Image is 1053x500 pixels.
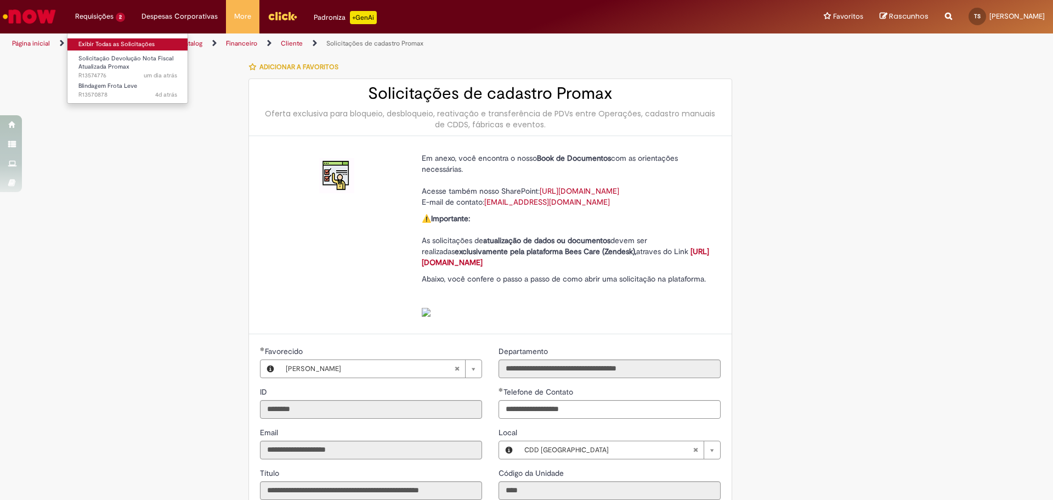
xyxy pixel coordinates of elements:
[261,360,280,378] button: Favorecido, Visualizar este registro Takasi Augusto De Souza
[499,387,503,392] span: Obrigatório Preenchido
[499,481,721,500] input: Código da Unidade
[537,153,611,163] strong: Book de Documentos
[155,91,177,99] time: 26/09/2025 14:38:56
[67,80,188,100] a: Aberto R13570878 : Blindagem Frota Leve
[422,273,712,317] p: Abaixo, você confere o passo a passo de como abrir uma solicitação na plataforma.
[260,108,721,130] div: Oferta exclusiva para bloqueio, desbloqueio, reativação e transferência de PDVs entre Operações, ...
[67,33,188,104] ul: Requisições
[281,39,303,48] a: Cliente
[889,11,929,21] span: Rascunhos
[833,11,863,22] span: Favoritos
[67,53,188,76] a: Aberto R13574776 : Solicitação Devolução Nota Fiscal Atualizada Promax
[78,71,177,80] span: R13574776
[260,400,482,419] input: ID
[422,153,712,207] p: Em anexo, você encontra o nosso com as orientações necessárias. Acesse também nosso SharePoint: E...
[260,387,269,397] span: Somente leitura - ID
[350,11,377,24] p: +GenAi
[422,213,712,268] p: ⚠️ As solicitações de devem ser realizadas atraves do Link
[78,54,173,71] span: Solicitação Devolução Nota Fiscal Atualizada Promax
[319,158,354,193] img: Solicitações de cadastro Promax
[260,386,269,397] label: Somente leitura - ID
[234,11,251,22] span: More
[540,186,619,196] a: [URL][DOMAIN_NAME]
[116,13,125,22] span: 2
[155,91,177,99] span: 4d atrás
[280,360,482,378] a: [PERSON_NAME]Limpar campo Favorecido
[260,441,482,459] input: Email
[484,197,610,207] a: [EMAIL_ADDRESS][DOMAIN_NAME]
[260,481,482,500] input: Título
[260,85,721,103] h2: Solicitações de cadastro Promax
[519,441,720,459] a: CDD [GEOGRAPHIC_DATA]Limpar campo Local
[8,33,694,54] ul: Trilhas de página
[449,360,465,378] abbr: Limpar campo Favorecido
[483,235,610,245] strong: atualização de dados ou documentos
[12,39,50,48] a: Página inicial
[260,468,281,479] label: Somente leitura - Título
[499,441,519,459] button: Local, Visualizar este registro CDD Petrópolis
[499,468,566,478] span: Somente leitura - Código da Unidade
[422,308,431,317] img: sys_attachment.do
[144,71,177,80] time: 29/09/2025 07:39:40
[78,82,137,90] span: Blindagem Frota Leve
[314,11,377,24] div: Padroniza
[141,11,218,22] span: Despesas Corporativas
[431,214,470,223] strong: Importante:
[78,91,177,99] span: R13570878
[268,8,297,24] img: click_logo_yellow_360x200.png
[880,12,929,22] a: Rascunhos
[144,71,177,80] span: um dia atrás
[687,441,704,459] abbr: Limpar campo Local
[499,400,721,419] input: Telefone de Contato
[248,55,344,78] button: Adicionar a Favoritos
[989,12,1045,21] span: [PERSON_NAME]
[503,387,575,397] span: Telefone de Contato
[1,5,58,27] img: ServiceNow
[524,441,693,459] span: CDD [GEOGRAPHIC_DATA]
[67,38,188,50] a: Exibir Todas as Solicitações
[260,468,281,478] span: Somente leitura - Título
[422,246,709,267] a: [URL][DOMAIN_NAME]
[499,468,566,479] label: Somente leitura - Código da Unidade
[499,346,550,357] label: Somente leitura - Departamento
[260,347,265,351] span: Obrigatório Preenchido
[974,13,981,20] span: TS
[260,428,280,437] span: Somente leitura - Email
[499,346,550,356] span: Somente leitura - Departamento
[286,360,454,378] span: [PERSON_NAME]
[455,246,636,256] strong: exclusivamente pela plataforma Bees Care (Zendesk),
[499,428,519,437] span: Local
[259,63,338,71] span: Adicionar a Favoritos
[265,346,305,356] span: Necessários - Favorecido
[260,427,280,438] label: Somente leitura - Email
[75,11,114,22] span: Requisições
[499,359,721,378] input: Departamento
[326,39,423,48] a: Solicitações de cadastro Promax
[226,39,257,48] a: Financeiro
